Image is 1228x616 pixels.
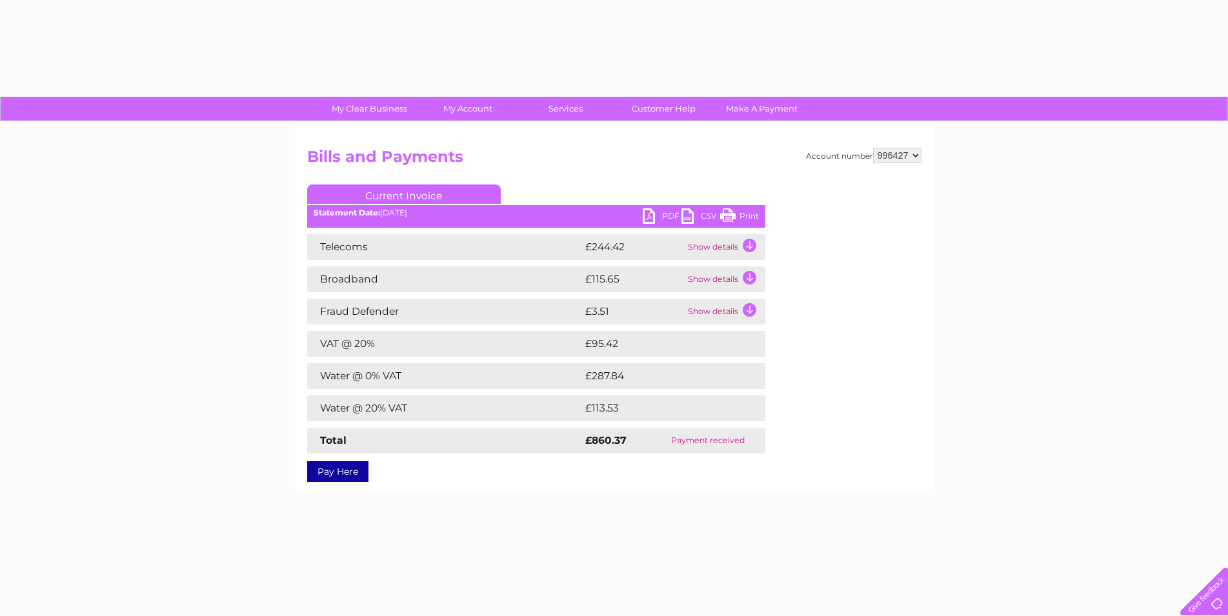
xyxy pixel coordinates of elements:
a: Customer Help [610,97,717,121]
td: £3.51 [582,299,685,324]
td: Water @ 20% VAT [307,395,582,421]
a: Print [720,208,759,227]
td: £113.53 [582,395,740,421]
td: VAT @ 20% [307,331,582,357]
h2: Bills and Payments [307,148,921,172]
td: £95.42 [582,331,740,357]
td: Show details [685,299,765,324]
strong: £860.37 [585,434,627,446]
td: Telecoms [307,234,582,260]
b: Statement Date: [314,208,380,217]
td: Show details [685,266,765,292]
a: Services [512,97,619,121]
td: £115.65 [582,266,685,292]
a: Pay Here [307,461,368,482]
div: [DATE] [307,208,765,217]
strong: Total [320,434,347,446]
td: Fraud Defender [307,299,582,324]
td: Show details [685,234,765,260]
a: My Clear Business [316,97,423,121]
td: £244.42 [582,234,685,260]
a: Current Invoice [307,184,501,204]
div: Account number [806,148,921,163]
a: PDF [643,208,681,227]
a: My Account [414,97,521,121]
td: £287.84 [582,363,743,389]
a: Make A Payment [709,97,815,121]
td: Broadband [307,266,582,292]
td: Payment received [650,428,765,453]
td: Water @ 0% VAT [307,363,582,389]
a: CSV [681,208,720,227]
